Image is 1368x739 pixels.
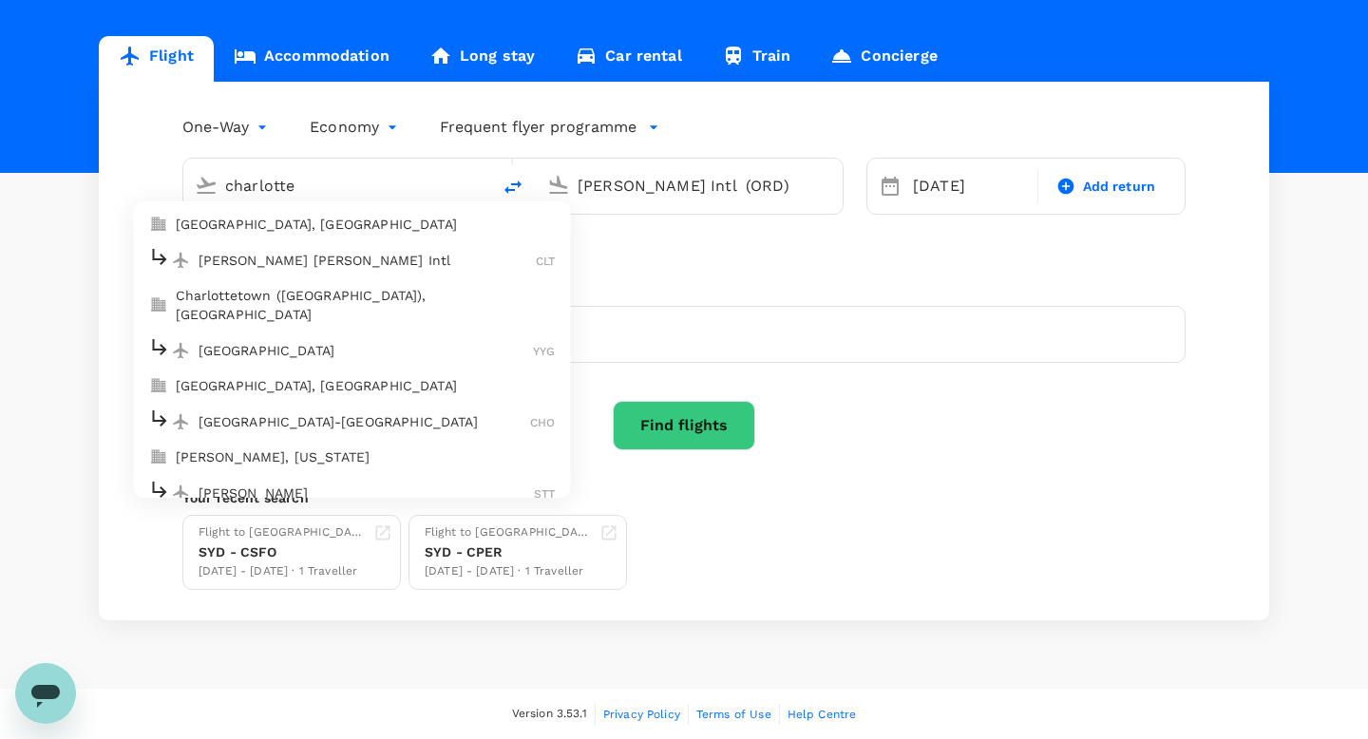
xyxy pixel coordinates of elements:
img: city-icon [149,447,168,466]
a: Long stay [409,36,555,82]
button: Frequent flyer programme [440,116,659,139]
a: Car rental [555,36,702,82]
img: flight-icon [172,341,191,360]
p: Frequent flyer programme [440,116,636,139]
p: [PERSON_NAME] [PERSON_NAME] Intl [199,251,537,270]
p: [GEOGRAPHIC_DATA]-[GEOGRAPHIC_DATA] [199,412,531,431]
span: Privacy Policy [603,708,680,721]
a: Concierge [810,36,957,82]
span: CHO [530,416,555,429]
a: Terms of Use [696,704,771,725]
div: [DATE] - [DATE] · 1 Traveller [199,562,366,581]
img: city-icon [149,215,168,234]
span: Version 3.53.1 [512,705,587,724]
a: Privacy Policy [603,704,680,725]
button: delete [490,164,536,210]
div: Economy [310,112,402,142]
a: Help Centre [788,704,857,725]
p: [PERSON_NAME] [199,483,535,502]
div: SYD - CSFO [199,542,366,562]
img: flight-icon [172,412,191,431]
div: [DATE] - [DATE] · 1 Traveller [425,562,592,581]
a: Train [702,36,811,82]
a: Accommodation [214,36,409,82]
span: CLT [536,255,555,268]
div: One-Way [182,112,272,142]
span: STT [534,487,555,501]
button: Open [829,183,833,187]
p: [GEOGRAPHIC_DATA], [GEOGRAPHIC_DATA] [176,215,556,234]
button: Find flights [613,401,755,450]
div: Flight to [GEOGRAPHIC_DATA] [425,523,592,542]
input: Going to [578,171,803,200]
iframe: Button to launch messaging window [15,663,76,724]
a: Flight [99,36,214,82]
p: [GEOGRAPHIC_DATA] [199,341,534,360]
span: Terms of Use [696,708,771,721]
span: Add return [1083,177,1156,197]
div: [DATE] [905,167,1034,205]
span: YYG [533,345,555,358]
img: flight-icon [172,251,191,270]
p: [GEOGRAPHIC_DATA], [GEOGRAPHIC_DATA] [176,376,556,395]
div: Travellers [182,275,1186,298]
div: SYD - CPER [425,542,592,562]
p: [PERSON_NAME], [US_STATE] [176,447,556,466]
div: Flight to [GEOGRAPHIC_DATA] [199,523,366,542]
input: Depart from [225,171,450,200]
img: city-icon [149,295,168,314]
button: Close [477,183,481,187]
p: Your recent search [182,488,1186,507]
span: Help Centre [788,708,857,721]
img: city-icon [149,376,168,395]
p: Charlottetown ([GEOGRAPHIC_DATA]), [GEOGRAPHIC_DATA] [176,286,556,324]
img: flight-icon [172,483,191,502]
